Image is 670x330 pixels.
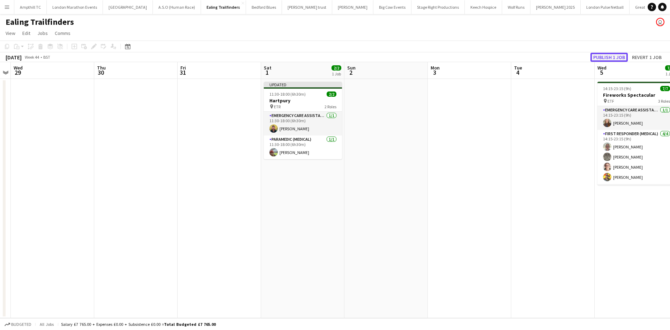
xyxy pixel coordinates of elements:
[37,30,48,36] span: Jobs
[332,71,341,76] div: 1 Job
[347,65,356,71] span: Sun
[430,68,440,76] span: 3
[530,0,581,14] button: [PERSON_NAME] 2025
[103,0,153,14] button: [GEOGRAPHIC_DATA]
[3,29,18,38] a: View
[35,29,51,38] a: Jobs
[43,54,50,60] div: BST
[264,82,342,159] app-job-card: Updated11:30-18:00 (6h30m)2/2Hartpury ETR2 RolesEmergency Care Assistant (Medical)1/111:30-18:00 ...
[513,68,522,76] span: 4
[264,135,342,159] app-card-role: Paramedic (Medical)1/111:30-18:00 (6h30m)[PERSON_NAME]
[660,86,670,91] span: 7/7
[431,65,440,71] span: Mon
[581,0,630,14] button: London Pulse Netball
[411,0,465,14] button: Stage Right Productions
[13,68,23,76] span: 29
[164,322,216,327] span: Total Budgeted £7 765.00
[465,0,502,14] button: Keech Hospice
[608,98,614,104] span: ETF
[180,65,186,71] span: Fri
[3,321,32,328] button: Budgeted
[327,91,336,97] span: 2/2
[282,0,332,14] button: [PERSON_NAME] trust
[55,30,70,36] span: Comms
[346,68,356,76] span: 2
[61,322,216,327] div: Salary £7 765.00 + Expenses £0.00 + Subsistence £0.00 =
[6,54,22,61] div: [DATE]
[264,82,342,87] div: Updated
[6,30,15,36] span: View
[14,0,47,14] button: Ampthill TC
[332,65,341,71] span: 2/2
[514,65,522,71] span: Tue
[325,104,336,109] span: 2 Roles
[264,97,342,104] h3: Hartpury
[264,112,342,135] app-card-role: Emergency Care Assistant (Medical)1/111:30-18:00 (6h30m)[PERSON_NAME]
[332,0,373,14] button: [PERSON_NAME]
[246,0,282,14] button: Bedford Blues
[269,91,306,97] span: 11:30-18:00 (6h30m)
[153,0,201,14] button: A.S.O (Human Race)
[656,18,664,26] app-user-avatar: Mark Boobier
[38,322,55,327] span: All jobs
[658,98,670,104] span: 3 Roles
[274,104,281,109] span: ETR
[629,53,664,62] button: Revert 1 job
[6,17,74,27] h1: Ealing Trailfinders
[264,65,271,71] span: Sat
[373,0,411,14] button: Big Cow Events
[179,68,186,76] span: 31
[52,29,73,38] a: Comms
[590,53,628,62] button: Publish 1 job
[596,68,606,76] span: 5
[14,65,23,71] span: Wed
[22,30,30,36] span: Edit
[97,65,106,71] span: Thu
[201,0,246,14] button: Ealing Trailfinders
[47,0,103,14] button: London Marathon Events
[597,65,606,71] span: Wed
[603,86,631,91] span: 14:15-23:15 (9h)
[20,29,33,38] a: Edit
[23,54,40,60] span: Week 44
[263,68,271,76] span: 1
[502,0,530,14] button: Wolf Runs
[11,322,31,327] span: Budgeted
[96,68,106,76] span: 30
